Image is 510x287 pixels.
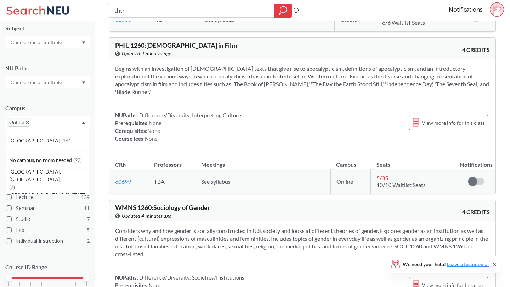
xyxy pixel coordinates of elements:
[73,157,82,163] span: ( 92 )
[5,104,90,112] div: Campus
[115,65,490,96] section: Begins with an investigation of [DEMOGRAPHIC_DATA] texts that give rise to apocalypticism, defini...
[462,208,490,216] span: 4 CREDITS
[447,261,489,267] a: Leave a testimonial
[122,50,172,58] span: Updated 4 minutes ago
[147,128,160,134] span: None
[6,204,90,213] label: Seminar
[195,154,331,169] th: Meetings
[376,181,426,188] span: 10/10 Waitlist Seats
[115,178,131,185] a: 60699
[382,19,425,26] span: 6/6 Waitlist Seats
[7,118,31,127] span: OnlineX to remove pill
[5,64,90,72] div: NU Path
[82,41,85,44] svg: Dropdown arrow
[6,215,90,224] label: Studio
[115,227,490,258] section: Considers why and how gender is socially constructed in U.S. society and looks at different theor...
[274,4,292,18] div: magnifying glass
[115,161,127,169] div: CRN
[330,154,370,169] th: Campus
[403,262,489,267] span: We need your help!
[115,41,237,49] span: PHIL 1260 : [DEMOGRAPHIC_DATA] in Film
[122,212,172,220] span: Updated 4 minutes ago
[6,225,90,235] label: Lab
[5,76,90,88] div: Dropdown arrow
[9,184,15,190] span: ( 7 )
[457,154,495,169] th: Notifications
[6,193,90,202] label: Lecture
[138,274,244,281] span: Difference/Diversity, Societies/Institutions
[6,236,90,246] label: Individual Instruction
[5,263,90,271] p: Course ID Range
[148,154,195,169] th: Professors
[87,215,90,223] span: 7
[5,116,90,131] div: OnlineX to remove pillDropdown arrow[GEOGRAPHIC_DATA](161)No campus, no room needed(92)[GEOGRAPHI...
[371,154,457,169] th: Seats
[330,169,370,194] td: Online
[422,118,484,127] span: View more info for this class
[462,46,490,54] span: 4 CREDITS
[138,112,241,118] span: Difference/Diversity, Interpreting Culture
[9,156,73,164] span: No campus, no room needed
[114,5,269,17] input: Class, professor, course number, "phrase"
[279,6,287,16] svg: magnifying glass
[82,121,85,124] svg: Dropdown arrow
[61,137,73,143] span: ( 161 )
[449,6,483,13] a: Notifications
[9,168,89,183] span: [GEOGRAPHIC_DATA], [GEOGRAPHIC_DATA]
[115,204,210,211] span: WMNS 1260 : Sociology of Gender
[376,175,388,181] span: 5 / 35
[115,16,131,23] a: 61783
[5,36,90,48] div: Dropdown arrow
[145,135,158,142] span: None
[87,237,90,245] span: 2
[7,38,67,47] input: Choose one or multiple
[7,78,67,87] input: Choose one or multiple
[26,121,29,124] svg: X to remove pill
[148,169,195,194] td: TBA
[81,193,90,201] span: 139
[201,178,231,185] span: See syllabus
[9,137,61,145] span: [GEOGRAPHIC_DATA]
[84,204,90,212] span: 11
[82,81,85,84] svg: Dropdown arrow
[149,120,161,126] span: None
[87,226,90,234] span: 5
[115,111,241,142] div: NUPaths: Prerequisites: Corequisites: Course fees:
[5,24,90,32] div: Subject
[9,191,88,199] span: [GEOGRAPHIC_DATA], [US_STATE]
